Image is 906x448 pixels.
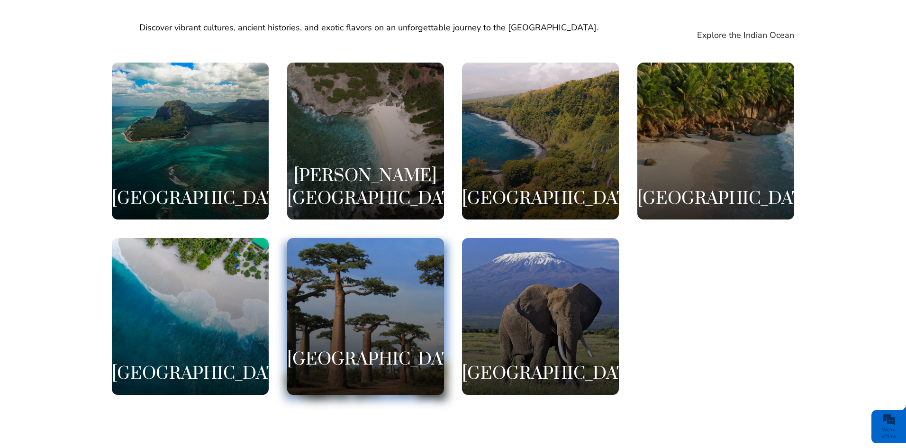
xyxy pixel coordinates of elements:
h3: [GEOGRAPHIC_DATA] [287,348,444,371]
h3: [PERSON_NAME][GEOGRAPHIC_DATA] [287,165,444,210]
a: [GEOGRAPHIC_DATA] [112,238,269,395]
em: Submit [139,292,172,305]
div: We're offline [874,427,904,440]
input: Enter your email address [12,116,173,137]
a: [GEOGRAPHIC_DATA] [462,238,619,395]
a: [GEOGRAPHIC_DATA] [462,63,619,219]
h3: [GEOGRAPHIC_DATA] [462,188,619,210]
textarea: Type your message and click 'Submit' [12,144,173,284]
a: [GEOGRAPHIC_DATA] [637,63,794,219]
div: Leave a message [63,50,173,62]
h3: [GEOGRAPHIC_DATA] [112,363,269,385]
a: Explore the Indian Ocean [697,25,794,46]
a: [GEOGRAPHIC_DATA] [112,63,269,219]
input: Enter your last name [12,88,173,109]
a: [GEOGRAPHIC_DATA] [287,238,444,395]
h3: [GEOGRAPHIC_DATA] [112,188,269,210]
h3: [GEOGRAPHIC_DATA] [462,363,619,385]
div: Navigation go back [10,49,25,63]
p: Discover vibrant cultures, ancient histories, and exotic flavors on an unforgettable journey to t... [139,22,652,34]
h3: [GEOGRAPHIC_DATA] [637,188,794,210]
div: Minimize live chat window [155,5,178,27]
a: [PERSON_NAME][GEOGRAPHIC_DATA] [287,63,444,219]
